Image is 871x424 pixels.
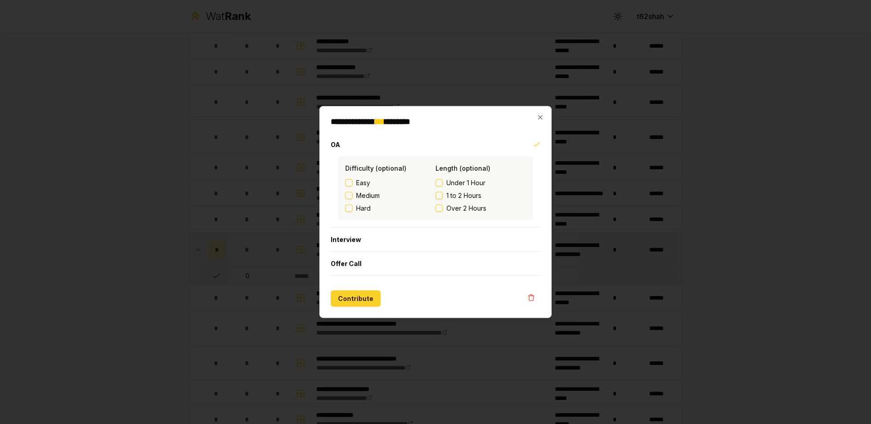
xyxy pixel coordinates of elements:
[345,192,352,199] button: Medium
[435,164,490,172] label: Length (optional)
[356,191,380,200] span: Medium
[446,204,486,213] span: Over 2 Hours
[345,179,352,187] button: Easy
[356,204,371,213] span: Hard
[331,133,540,157] button: OA
[331,252,540,276] button: Offer Call
[356,178,370,187] span: Easy
[435,192,443,199] button: 1 to 2 Hours
[345,164,406,172] label: Difficulty (optional)
[435,205,443,212] button: Over 2 Hours
[345,205,352,212] button: Hard
[446,178,485,187] span: Under 1 Hour
[331,157,540,227] div: OA
[331,228,540,251] button: Interview
[435,179,443,187] button: Under 1 Hour
[446,191,481,200] span: 1 to 2 Hours
[331,291,381,307] button: Contribute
